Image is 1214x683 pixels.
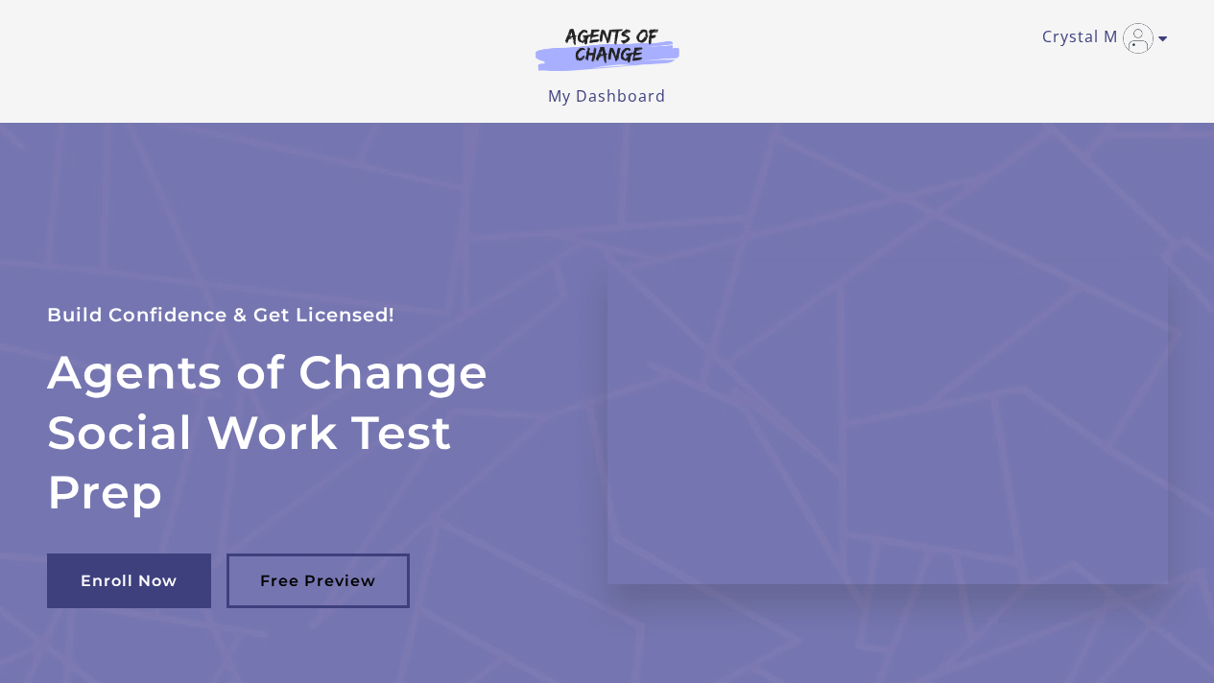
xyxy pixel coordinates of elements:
[47,299,561,331] p: Build Confidence & Get Licensed!
[226,553,410,608] a: Free Preview
[47,342,561,522] h2: Agents of Change Social Work Test Prep
[47,553,211,608] a: Enroll Now
[548,85,666,106] a: My Dashboard
[515,27,700,71] img: Agents of Change Logo
[1042,23,1158,54] a: Toggle menu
